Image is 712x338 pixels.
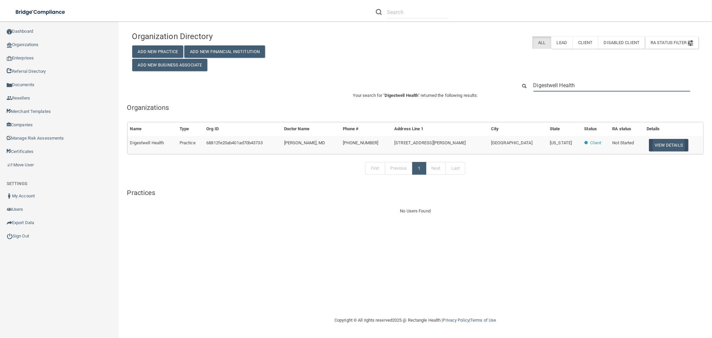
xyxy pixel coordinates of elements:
[7,96,12,101] img: ic_reseller.de258add.png
[7,233,13,239] img: ic_power_dark.7ecde6b1.png
[293,310,537,331] div: Copyright © All rights reserved 2025 @ Rectangle Health | |
[597,291,704,317] iframe: Drift Widget Chat Controller
[551,36,572,49] label: Lead
[547,122,581,136] th: State
[532,36,551,49] label: All
[613,140,634,145] span: Not Started
[284,140,325,145] span: [PERSON_NAME], MD
[204,122,281,136] th: Org ID
[365,162,385,175] a: First
[7,180,27,188] label: SETTINGS
[127,92,704,100] p: Your search for " " returned the following results:
[132,32,314,41] h4: Organization Directory
[7,220,12,225] img: icon-export.b9366987.png
[426,162,446,175] a: Next
[343,140,378,145] span: [PHONE_NUMBER]
[130,140,164,145] span: Digestwell Health
[7,56,12,61] img: enterprise.0d942306.png
[184,45,265,58] button: Add New Financial Institution
[385,93,419,98] span: Digestwell Health
[180,140,196,145] span: Practice
[688,40,693,46] img: icon-filter@2x.21656d0b.png
[649,139,688,151] button: View Details
[10,5,71,19] img: bridge_compliance_login_screen.278c3ca4.svg
[491,140,532,145] span: [GEOGRAPHIC_DATA]
[412,162,426,175] a: 1
[392,122,488,136] th: Address Line 1
[470,318,496,323] a: Terms of Use
[281,122,340,136] th: Doctor Name
[385,162,413,175] a: Previous
[7,162,13,168] img: briefcase.64adab9b.png
[7,29,12,34] img: ic_dashboard_dark.d01f4a41.png
[7,207,12,212] img: icon-users.e205127d.png
[651,40,693,45] span: RA Status Filter
[127,189,704,196] h5: Practices
[488,122,547,136] th: City
[7,82,12,88] img: icon-documents.8dae5593.png
[206,140,262,145] span: 68812fe20ab401ad70b43733
[598,36,645,49] label: Disabled Client
[177,122,204,136] th: Type
[394,140,466,145] span: [STREET_ADDRESS][PERSON_NAME]
[128,122,177,136] th: Name
[610,122,644,136] th: RA status
[132,59,208,71] button: Add New Business Associate
[533,79,690,92] input: Search
[550,140,572,145] span: [US_STATE]
[446,162,465,175] a: Last
[127,207,704,215] div: No Users Found
[7,193,12,199] img: ic_user_dark.df1a06c3.png
[582,122,610,136] th: Status
[340,122,392,136] th: Phone #
[387,6,448,18] input: Search
[644,122,703,136] th: Details
[132,45,184,58] button: Add New Practice
[590,139,602,147] p: Client
[376,9,382,15] img: ic-search.3b580494.png
[443,318,469,323] a: Privacy Policy
[127,104,704,111] h5: Organizations
[572,36,598,49] label: Client
[7,42,12,48] img: organization-icon.f8decf85.png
